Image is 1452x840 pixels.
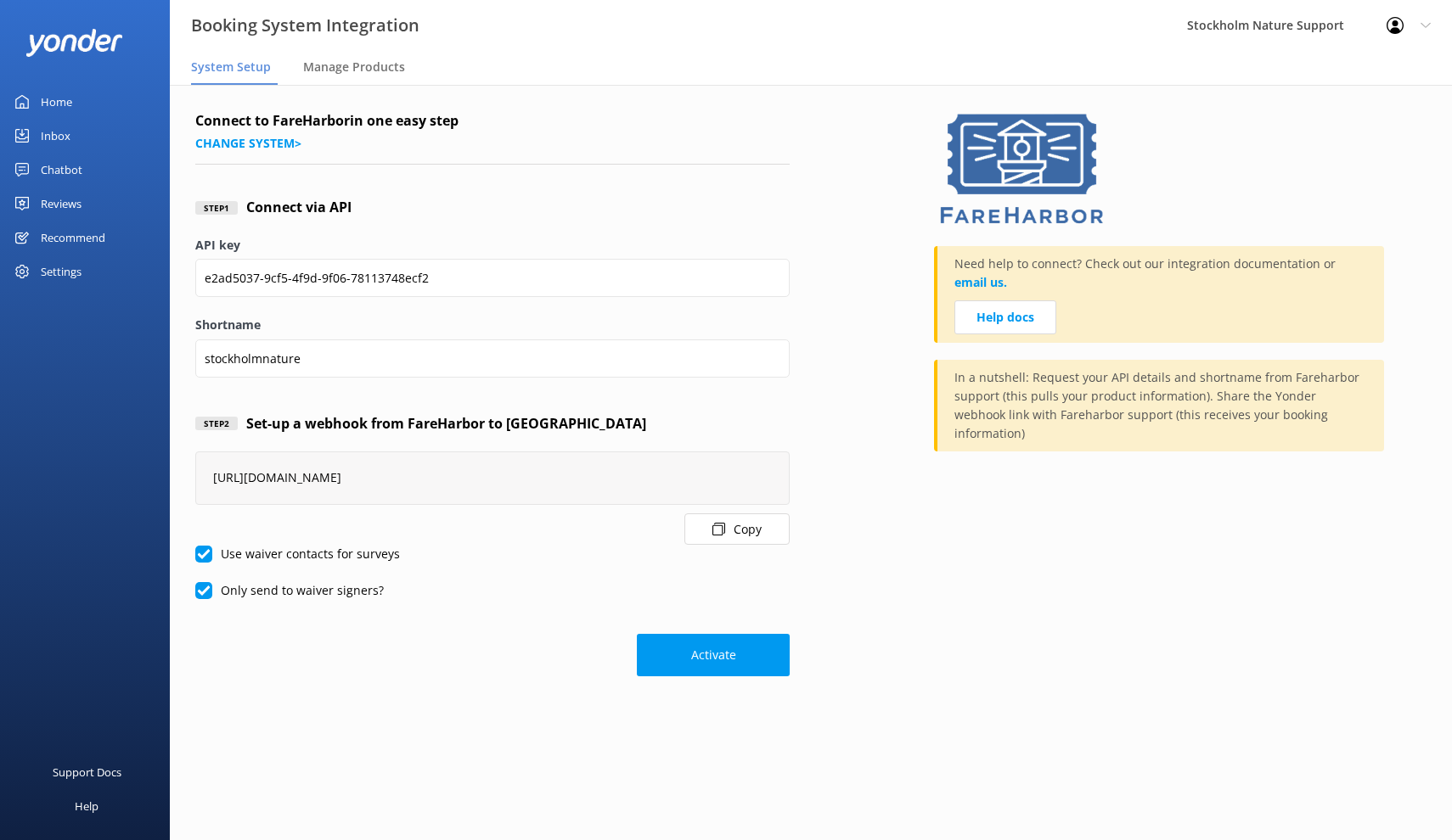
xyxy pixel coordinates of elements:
img: yonder-white-logo.png [25,29,123,57]
input: API key [195,259,790,297]
a: email us. [954,274,1007,290]
div: Support Docs [53,755,121,789]
h4: Connect via API [246,197,352,219]
div: Inbox [41,119,70,153]
a: Change system> [195,135,301,151]
div: Step 1 [195,201,238,215]
span: System Setup [191,59,271,76]
img: 1629843345..png [934,110,1114,229]
h4: Connect to FareHarbor in one easy step [195,110,790,132]
h3: Booking System Integration [191,12,419,39]
p: Need help to connect? Check out our integration documentation or [954,255,1367,300]
div: Help [75,789,98,823]
span: Manage Products [303,59,405,76]
label: Use waiver contacts for surveys [195,545,400,563]
div: Reviews [41,187,82,221]
h4: Set-up a webhook from FareHarbor to [GEOGRAPHIC_DATA] [246,413,646,435]
div: [URL][DOMAIN_NAME] [195,451,790,505]
a: Help docs [954,300,1056,334]
div: Recommend [41,221,105,255]
div: Settings [41,255,82,288]
label: Only send to waiver signers? [195,581,384,600]
label: Shortname [195,316,790,334]
div: Chatbot [41,153,82,187]
div: In a nutshell: Request your API details and shortname from Fareharbor support (this pulls your pr... [934,360,1384,451]
input: Shortname [195,339,790,378]
div: Home [41,85,72,119]
button: Copy [684,513,790,545]
button: Activate [637,634,790,676]
label: API key [195,236,790,255]
div: Step 2 [195,417,238,430]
